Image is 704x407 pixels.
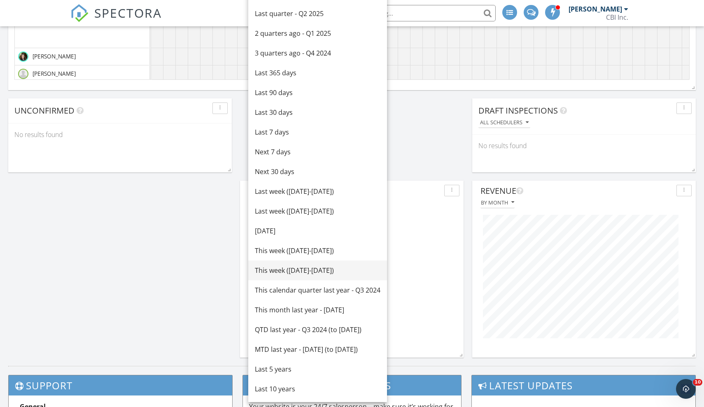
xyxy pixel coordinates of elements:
div: 3 quarters ago - Q4 2024 [255,48,380,58]
div: No results found [472,135,696,157]
div: This calendar quarter last year - Q3 2024 [255,285,380,295]
div: Last 5 years [255,364,380,374]
div: Last 7 days [255,127,380,137]
div: By month [481,200,514,205]
div: Last quarter - Q2 2025 [255,9,380,19]
div: 2 quarters ago - Q1 2025 [255,28,380,38]
span: 10 [693,379,702,386]
input: Search everything... [331,5,496,21]
span: Draft Inspections [478,105,558,116]
div: This month last year - [DATE] [255,305,380,315]
img: molly_profile_pic.jpg [18,51,28,62]
button: All schedulers [478,117,530,128]
div: No results found [8,123,232,146]
div: [PERSON_NAME] [569,5,622,13]
div: All schedulers [480,120,529,126]
div: This week ([DATE]-[DATE]) [255,265,380,275]
span: Unconfirmed [14,105,75,116]
div: Last 365 days [255,68,380,78]
h3: Book More Inspections [243,375,462,395]
iframe: Intercom live chat [676,379,696,399]
div: Last week ([DATE]-[DATE]) [255,206,380,216]
div: Next 7 days [255,147,380,157]
div: QTD last year - Q3 2024 (to [DATE]) [255,325,380,335]
div: Next 30 days [255,167,380,177]
img: default-user-f0147aede5fd5fa78ca7ade42f37bd4542148d508eef1c3d3ea960f66861d68b.jpg [18,69,28,79]
div: This week ([DATE]-[DATE]) [255,246,380,256]
div: MTD last year - [DATE] (to [DATE]) [255,344,380,354]
a: SPECTORA [70,11,162,28]
div: CBI Inc. [606,13,628,21]
span: SPECTORA [94,4,162,21]
div: Last 10 years [255,384,380,394]
h3: Latest Updates [472,375,695,395]
div: Last week ([DATE]-[DATE]) [255,186,380,196]
img: The Best Home Inspection Software - Spectora [70,4,89,22]
button: By month [480,197,515,208]
span: [PERSON_NAME] [31,70,77,78]
h3: Support [9,375,232,395]
div: Last 90 days [255,88,380,98]
div: Last 30 days [255,107,380,117]
div: [DATE] [255,226,380,236]
div: Revenue [480,185,673,197]
span: [PERSON_NAME] [31,52,77,60]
